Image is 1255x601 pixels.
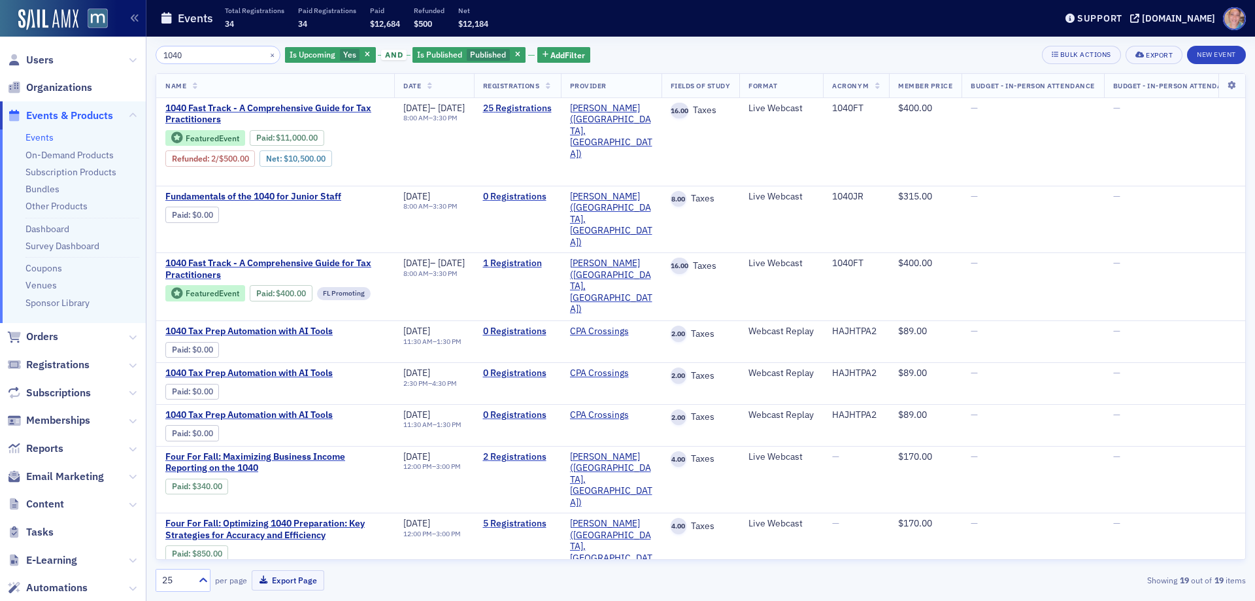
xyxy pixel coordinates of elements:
div: Paid: 7 - $85000 [165,545,228,561]
span: Date [403,81,421,90]
a: Survey Dashboard [25,240,99,252]
div: – [403,103,465,114]
span: 2.00 [671,409,687,426]
span: — [1113,190,1120,202]
button: [DOMAIN_NAME] [1130,14,1220,23]
div: – [403,379,457,388]
time: 1:30 PM [437,420,461,429]
div: Paid: 0 - $0 [165,425,219,441]
button: Bulk Actions [1042,46,1121,64]
div: Featured Event [165,285,245,301]
div: Live Webcast [748,451,814,463]
span: [DATE] [403,367,430,379]
a: Tasks [7,525,54,540]
div: – [403,202,458,211]
span: — [971,325,978,337]
a: 0 Registrations [483,326,552,337]
div: Live Webcast [748,191,814,203]
div: – [403,114,465,122]
a: Sponsor Library [25,297,90,309]
span: CPA Crossings [570,326,652,337]
span: Werner-Rocca (Flourtown, PA) [570,103,652,160]
p: Paid Registrations [298,6,356,15]
span: : [172,549,192,558]
span: Fundamentals of the 1040 for Junior Staff [165,191,385,203]
span: $0.00 [192,386,213,396]
span: Is Published [417,49,462,60]
button: and [378,50,410,60]
div: Featured Event [186,135,239,142]
p: Net [458,6,488,15]
button: × [267,48,278,60]
time: 8:00 AM [403,201,429,211]
span: [DATE] [438,257,465,269]
span: — [1113,451,1120,462]
div: Webcast Replay [748,368,814,379]
div: Bulk Actions [1060,51,1111,58]
time: 4:30 PM [432,379,457,388]
a: Events [25,131,54,143]
span: Werner-Rocca (Flourtown, PA) [570,518,652,575]
span: $500.00 [219,154,249,163]
span: [DATE] [403,517,430,529]
span: 16.00 [671,103,688,119]
div: 25 [162,574,191,587]
a: Reports [7,441,63,456]
span: 2.00 [671,368,687,384]
a: Subscriptions [7,386,91,400]
div: Export [1146,52,1173,59]
div: Paid: 33 - $1100000 [250,130,324,146]
span: — [1113,517,1120,529]
p: Refunded [414,6,444,15]
time: 11:30 AM [403,420,433,429]
span: $315.00 [898,190,932,202]
div: Paid: 0 - $0 [165,384,219,400]
div: Paid: 0 - $0 [165,342,219,358]
span: $0.00 [192,345,213,354]
span: E-Learning [26,553,77,568]
span: Budget - In-Person Attendance [971,81,1094,90]
div: 1040FT [832,103,880,114]
span: [DATE] [403,190,430,202]
span: $89.00 [898,409,927,421]
img: SailAMX [88,9,108,29]
span: Name [165,81,186,90]
span: [DATE] [403,257,430,269]
span: Taxes [686,370,714,382]
time: 1:30 PM [437,337,461,346]
a: Paid [256,288,273,298]
a: Email Marketing [7,470,104,484]
a: Coupons [25,262,62,274]
div: Featured Event [186,290,239,297]
span: : [172,386,192,396]
span: Provider [570,81,607,90]
span: $340.00 [192,481,222,491]
span: : [172,345,192,354]
a: [PERSON_NAME] ([GEOGRAPHIC_DATA], [GEOGRAPHIC_DATA]) [570,451,652,509]
span: — [971,451,978,462]
span: Werner-Rocca (Flourtown, PA) [570,258,652,315]
a: Four For Fall: Optimizing 1040 Preparation: Key Strategies for Accuracy and Efficiency [165,518,385,541]
a: CPA Crossings [570,409,629,421]
span: 1040 Tax Prep Automation with AI Tools [165,326,385,337]
a: 1040 Tax Prep Automation with AI Tools [165,368,385,379]
time: 12:00 PM [403,462,432,471]
p: Total Registrations [225,6,284,15]
span: Events & Products [26,109,113,123]
div: HAJHTPA2 [832,409,880,421]
span: — [832,451,839,462]
time: 12:00 PM [403,529,432,538]
span: Member Price [898,81,952,90]
h1: Events [178,10,213,26]
a: Content [7,497,64,511]
span: Published [470,49,506,60]
a: 0 Registrations [483,191,552,203]
a: Subscription Products [25,166,116,178]
span: $12,684 [370,18,400,29]
div: HAJHTPA2 [832,326,880,337]
a: Four For Fall: Maximizing Business Income Reporting on the 1040 [165,451,385,474]
span: Format [748,81,777,90]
